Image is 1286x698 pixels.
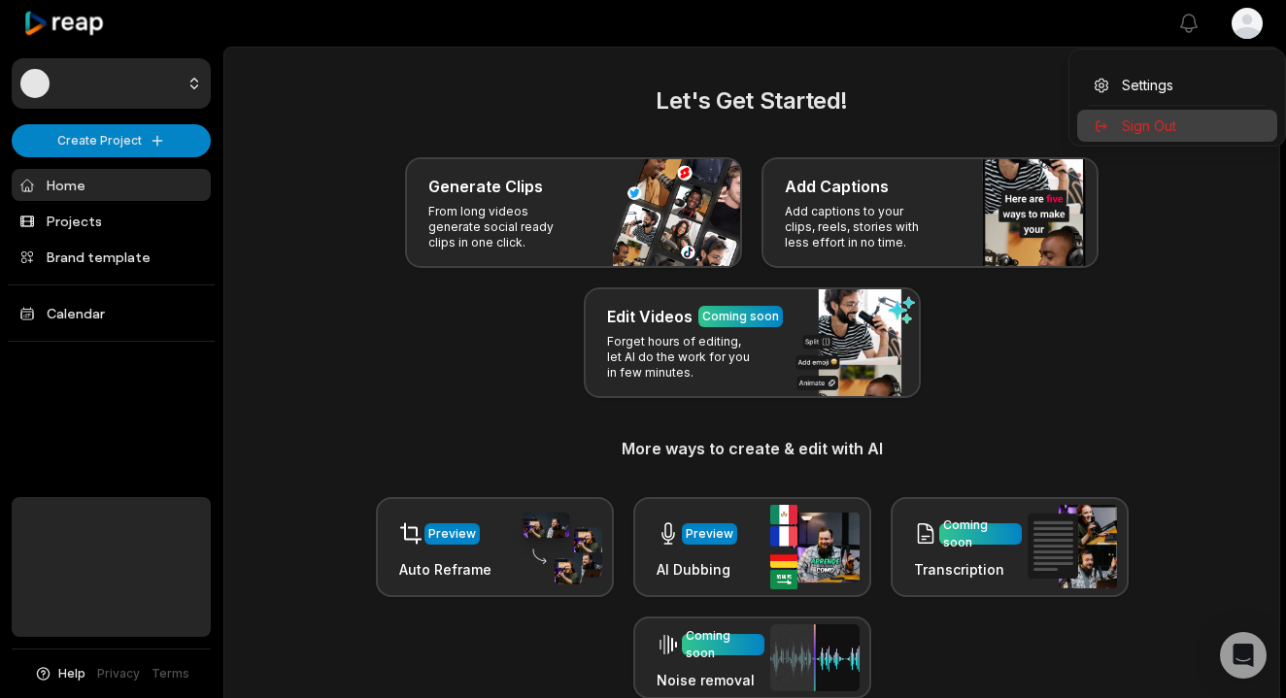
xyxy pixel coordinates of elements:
div: Coming soon [943,516,1018,551]
h3: Transcription [914,559,1022,580]
h3: More ways to create & edit with AI [248,437,1256,460]
a: Terms [152,665,189,682]
h3: Add Captions [785,175,889,198]
h3: Auto Reframe [399,559,491,580]
div: Coming soon [686,627,761,662]
img: noise_removal.png [770,624,860,691]
a: Privacy [97,665,140,682]
a: Home [12,169,211,201]
h3: Edit Videos [607,305,693,328]
h3: Noise removal [657,670,764,690]
h3: AI Dubbing [657,559,737,580]
a: Projects [12,205,211,237]
div: Preview [428,525,476,543]
h3: Generate Clips [428,175,543,198]
div: Preview [686,525,733,543]
img: ai_dubbing.png [770,505,860,589]
p: Add captions to your clips, reels, stories with less effort in no time. [785,204,935,250]
a: Calendar [12,297,211,329]
p: Forget hours of editing, let AI do the work for you in few minutes. [607,334,758,381]
img: transcription.png [1028,505,1117,588]
div: Open Intercom Messenger [1220,632,1267,679]
span: Sign Out [1122,116,1176,136]
button: Create Project [12,124,211,157]
p: From long videos generate social ready clips in one click. [428,204,579,250]
span: Settings [1122,75,1173,95]
span: Help [58,665,85,682]
a: Brand template [12,241,211,273]
img: auto_reframe.png [513,510,602,585]
div: Coming soon [702,308,779,325]
h2: Let's Get Started! [248,83,1256,118]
